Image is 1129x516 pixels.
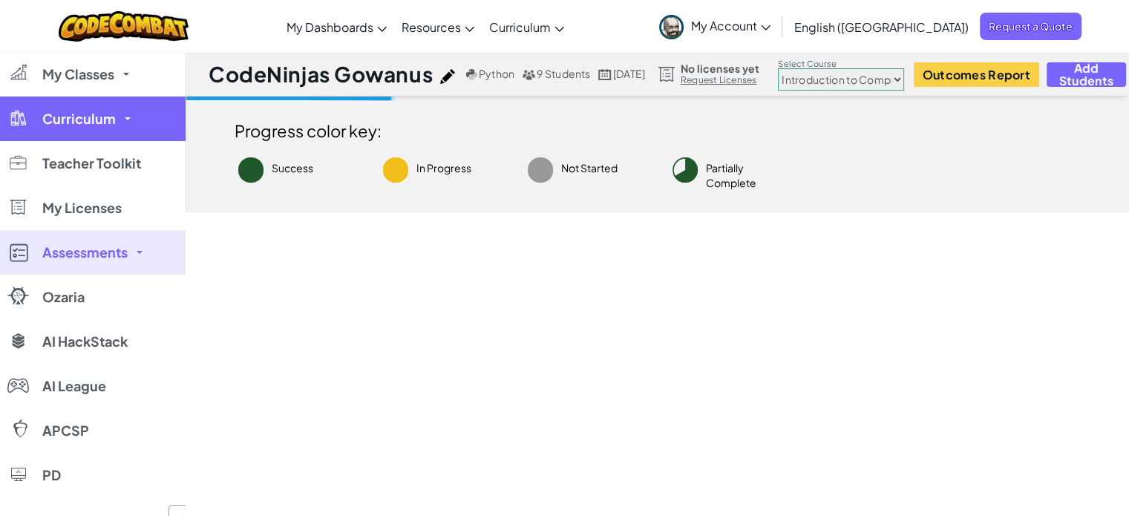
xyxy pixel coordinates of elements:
a: My Dashboards [279,7,394,47]
button: Add Students [1047,62,1126,87]
img: python.png [466,69,477,80]
span: [DATE] [613,67,645,80]
span: Python [479,67,514,80]
span: Assessments [42,246,128,259]
a: Request a Quote [980,13,1081,40]
span: My Account [691,18,770,33]
span: Success [272,161,313,174]
label: Select Course [778,58,904,70]
button: Outcomes Report [914,62,1039,87]
img: CodeCombat logo [59,11,189,42]
span: English ([GEOGRAPHIC_DATA]) [794,19,969,35]
span: AI League [42,379,106,393]
span: In Progress [416,161,471,174]
span: Teacher Toolkit [42,157,141,170]
a: Request Licenses [681,74,759,86]
span: 9 Students [537,67,590,80]
span: AI HackStack [42,335,128,348]
img: MultipleUsers.png [522,69,535,80]
span: Ozaria [42,290,85,304]
span: No licenses yet [681,62,759,74]
h4: Progress color key: [235,119,1081,143]
img: iconPencil.svg [440,69,455,84]
a: My Account [652,3,778,50]
span: Not Started [561,161,618,174]
a: Resources [394,7,482,47]
h1: CodeNinjas Gowanus [209,60,433,88]
span: Curriculum [489,19,551,35]
span: Resources [402,19,461,35]
span: My Dashboards [287,19,373,35]
span: My Licenses [42,201,122,215]
span: Curriculum [42,112,116,125]
a: Curriculum [482,7,572,47]
a: English ([GEOGRAPHIC_DATA]) [787,7,976,47]
img: avatar [659,15,684,39]
img: calendar.svg [598,69,612,80]
span: Partially Complete [706,161,756,189]
span: Add Students [1059,62,1113,87]
span: My Classes [42,68,114,81]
